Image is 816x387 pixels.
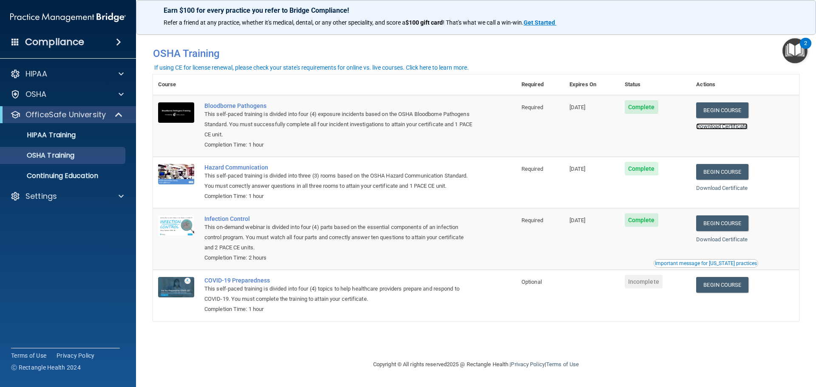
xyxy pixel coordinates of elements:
div: Copyright © All rights reserved 2025 @ Rectangle Health | | [321,351,631,378]
div: Completion Time: 2 hours [204,253,474,263]
span: Required [521,217,543,223]
a: COVID-19 Preparedness [204,277,474,284]
button: Open Resource Center, 2 new notifications [782,38,807,63]
a: OfficeSafe University [10,110,123,120]
a: Privacy Policy [511,361,544,367]
span: Refer a friend at any practice, whether it's medical, dental, or any other speciality, and score a [164,19,405,26]
a: Begin Course [696,102,748,118]
a: Bloodborne Pathogens [204,102,474,109]
div: Completion Time: 1 hour [204,140,474,150]
div: This on-demand webinar is divided into four (4) parts based on the essential components of an inf... [204,222,474,253]
p: OfficeSafe University [25,110,106,120]
a: Hazard Communication [204,164,474,171]
span: [DATE] [569,104,586,110]
span: Ⓒ Rectangle Health 2024 [11,363,81,372]
a: Begin Course [696,164,748,180]
th: Expires On [564,74,620,95]
a: Begin Course [696,277,748,293]
p: HIPAA [25,69,47,79]
a: HIPAA [10,69,124,79]
div: This self-paced training is divided into three (3) rooms based on the OSHA Hazard Communication S... [204,171,474,191]
strong: Get Started [524,19,555,26]
span: Complete [625,100,658,114]
div: If using CE for license renewal, please check your state's requirements for online vs. live cours... [154,65,469,71]
a: Begin Course [696,215,748,231]
div: Completion Time: 1 hour [204,304,474,314]
a: Download Certificate [696,123,748,130]
a: Privacy Policy [57,351,95,360]
span: [DATE] [569,217,586,223]
th: Required [516,74,564,95]
p: OSHA Training [6,151,74,160]
span: Optional [521,279,542,285]
a: Download Certificate [696,236,748,243]
p: OSHA [25,89,47,99]
strong: $100 gift card [405,19,443,26]
a: Terms of Use [11,351,46,360]
div: Important message for [US_STATE] practices [655,261,757,266]
p: Settings [25,191,57,201]
span: ! That's what we call a win-win. [443,19,524,26]
span: [DATE] [569,166,586,172]
p: Continuing Education [6,172,122,180]
span: Incomplete [625,275,663,288]
span: Complete [625,213,658,227]
a: Terms of Use [546,361,579,367]
div: 2 [804,43,807,54]
p: Earn $100 for every practice you refer to Bridge Compliance! [164,6,788,14]
img: PMB logo [10,9,126,26]
button: Read this if you are a dental practitioner in the state of CA [654,259,758,268]
a: Settings [10,191,124,201]
a: Infection Control [204,215,474,222]
a: Download Certificate [696,185,748,191]
a: OSHA [10,89,124,99]
div: This self-paced training is divided into four (4) exposure incidents based on the OSHA Bloodborne... [204,109,474,140]
th: Course [153,74,199,95]
span: Required [521,104,543,110]
h4: OSHA Training [153,48,799,59]
th: Actions [691,74,799,95]
span: Required [521,166,543,172]
h4: Compliance [25,36,84,48]
div: This self-paced training is divided into four (4) topics to help healthcare providers prepare and... [204,284,474,304]
span: Complete [625,162,658,175]
p: HIPAA Training [6,131,76,139]
button: If using CE for license renewal, please check your state's requirements for online vs. live cours... [153,63,470,72]
th: Status [620,74,691,95]
div: Completion Time: 1 hour [204,191,474,201]
a: Get Started [524,19,556,26]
